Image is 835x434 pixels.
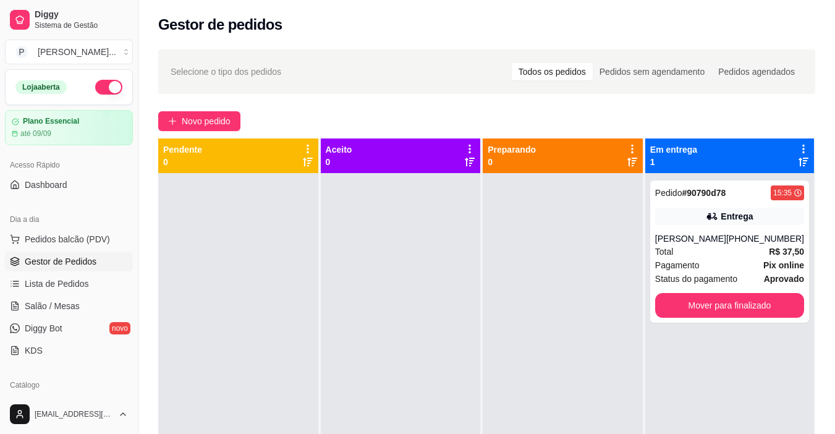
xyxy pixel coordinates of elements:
p: Pendente [163,143,202,156]
div: [PERSON_NAME] [655,232,726,245]
strong: R$ 37,50 [769,247,804,257]
button: Novo pedido [158,111,240,131]
p: 0 [326,156,352,168]
a: Dashboard [5,175,133,195]
span: Sistema de Gestão [35,20,128,30]
span: KDS [25,344,43,357]
a: Gestor de Pedidos [5,252,133,271]
div: Catálogo [5,375,133,395]
span: Dashboard [25,179,67,191]
span: Total [655,245,674,258]
div: 15:35 [773,188,792,198]
button: Alterar Status [95,80,122,95]
div: Pedidos sem agendamento [593,63,711,80]
div: Todos os pedidos [512,63,593,80]
span: Pagamento [655,258,700,272]
div: [PHONE_NUMBER] [726,232,804,245]
span: [EMAIL_ADDRESS][DOMAIN_NAME] [35,409,113,419]
article: até 09/09 [20,129,51,138]
a: Lista de Pedidos [5,274,133,294]
a: Salão / Mesas [5,296,133,316]
span: Lista de Pedidos [25,278,89,290]
div: [PERSON_NAME] ... [38,46,116,58]
span: P [15,46,28,58]
p: Aceito [326,143,352,156]
span: Diggy [35,9,128,20]
div: Entrega [721,210,753,223]
button: Pedidos balcão (PDV) [5,229,133,249]
span: plus [168,117,177,126]
h2: Gestor de pedidos [158,15,282,35]
button: Mover para finalizado [655,293,804,318]
strong: Pix online [763,260,804,270]
a: Diggy Botnovo [5,318,133,338]
strong: aprovado [764,274,804,284]
p: 0 [163,156,202,168]
a: DiggySistema de Gestão [5,5,133,35]
button: Select a team [5,40,133,64]
button: [EMAIL_ADDRESS][DOMAIN_NAME] [5,399,133,429]
span: Salão / Mesas [25,300,80,312]
a: Plano Essencialaté 09/09 [5,110,133,145]
p: Em entrega [650,143,697,156]
div: Acesso Rápido [5,155,133,175]
span: Novo pedido [182,114,231,128]
span: Selecione o tipo dos pedidos [171,65,281,79]
a: KDS [5,341,133,360]
div: Dia a dia [5,210,133,229]
span: Status do pagamento [655,272,737,286]
span: Gestor de Pedidos [25,255,96,268]
div: Pedidos agendados [711,63,802,80]
p: 1 [650,156,697,168]
span: Pedido [655,188,682,198]
span: Pedidos balcão (PDV) [25,233,110,245]
p: Preparando [488,143,536,156]
article: Plano Essencial [23,117,79,126]
strong: # 90790d78 [682,188,726,198]
p: 0 [488,156,536,168]
div: Loja aberta [15,80,67,94]
span: Diggy Bot [25,322,62,334]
